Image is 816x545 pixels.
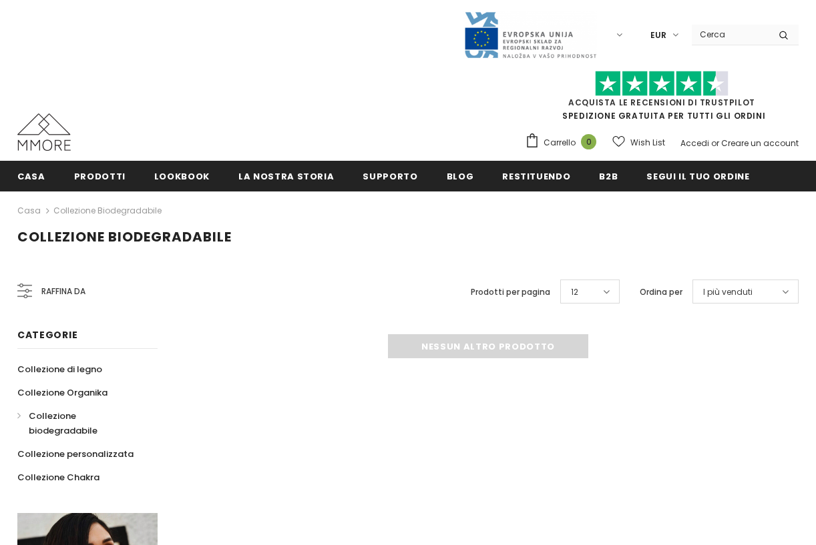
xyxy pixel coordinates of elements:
[17,161,45,191] a: Casa
[154,170,210,183] span: Lookbook
[680,137,709,149] a: Accedi
[17,170,45,183] span: Casa
[630,136,665,149] span: Wish List
[640,286,682,299] label: Ordina per
[650,29,666,42] span: EUR
[599,161,618,191] a: B2B
[595,71,729,97] img: Fidati di Pilot Stars
[17,471,99,484] span: Collezione Chakra
[525,133,603,153] a: Carrello 0
[571,286,578,299] span: 12
[17,386,108,399] span: Collezione Organika
[471,286,550,299] label: Prodotti per pagina
[703,286,753,299] span: I più venduti
[74,161,126,191] a: Prodotti
[612,131,665,154] a: Wish List
[599,170,618,183] span: B2B
[17,363,102,376] span: Collezione di legno
[17,113,71,151] img: Casi MMORE
[544,136,576,149] span: Carrello
[692,25,769,44] input: Search Site
[17,442,134,466] a: Collezione personalizzata
[17,227,232,246] span: Collezione biodegradabile
[581,134,596,149] span: 0
[17,328,77,342] span: Categorie
[502,161,570,191] a: Restituendo
[711,137,719,149] span: or
[238,170,334,183] span: La nostra storia
[463,29,597,40] a: Javni Razpis
[363,170,417,183] span: supporto
[17,203,41,219] a: Casa
[646,161,749,191] a: Segui il tuo ordine
[17,448,134,460] span: Collezione personalizzata
[721,137,799,149] a: Creare un account
[502,170,570,183] span: Restituendo
[17,358,102,381] a: Collezione di legno
[41,284,85,299] span: Raffina da
[447,170,474,183] span: Blog
[238,161,334,191] a: La nostra storia
[74,170,126,183] span: Prodotti
[17,466,99,489] a: Collezione Chakra
[29,410,97,437] span: Collezione biodegradabile
[447,161,474,191] a: Blog
[646,170,749,183] span: Segui il tuo ordine
[568,97,755,108] a: Acquista le recensioni di TrustPilot
[53,205,162,216] a: Collezione biodegradabile
[17,381,108,404] a: Collezione Organika
[17,404,143,442] a: Collezione biodegradabile
[463,11,597,59] img: Javni Razpis
[154,161,210,191] a: Lookbook
[525,77,799,121] span: SPEDIZIONE GRATUITA PER TUTTI GLI ORDINI
[363,161,417,191] a: supporto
